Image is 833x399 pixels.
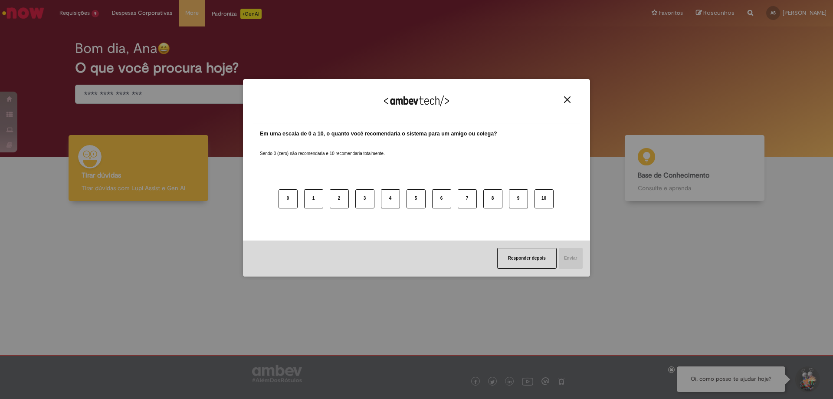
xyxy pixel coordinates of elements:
button: 1 [304,189,323,208]
button: Responder depois [497,248,557,269]
button: 8 [483,189,502,208]
button: 9 [509,189,528,208]
button: 3 [355,189,374,208]
label: Sendo 0 (zero) não recomendaria e 10 recomendaria totalmente. [260,140,385,157]
img: Logo Ambevtech [384,96,449,106]
button: 5 [407,189,426,208]
img: Close [564,96,571,103]
button: 7 [458,189,477,208]
button: 4 [381,189,400,208]
button: Close [561,96,573,103]
button: 2 [330,189,349,208]
button: 10 [535,189,554,208]
button: 0 [279,189,298,208]
button: 6 [432,189,451,208]
label: Em uma escala de 0 a 10, o quanto você recomendaria o sistema para um amigo ou colega? [260,130,497,138]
